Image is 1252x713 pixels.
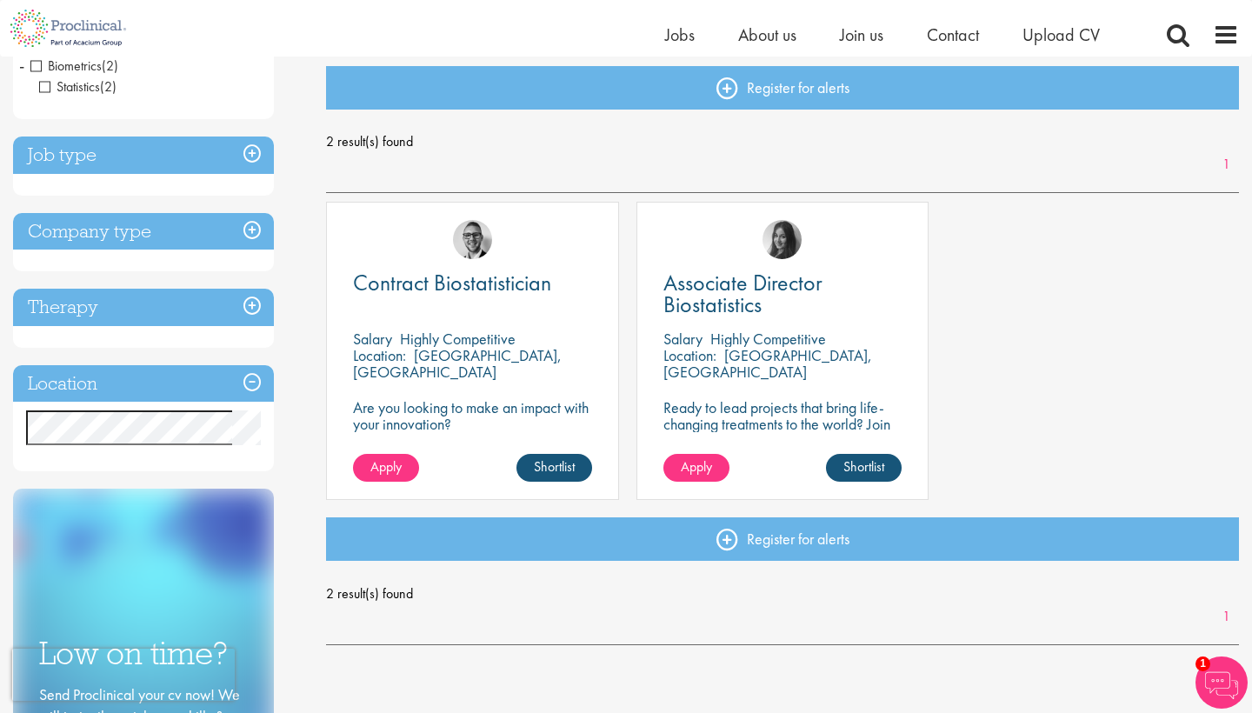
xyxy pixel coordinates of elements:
span: Salary [353,329,392,349]
span: - [19,52,24,78]
a: About us [738,23,796,46]
h3: Therapy [13,289,274,326]
span: Statistics [39,77,100,96]
span: Apply [370,457,402,476]
img: Heidi Hennigan [763,220,802,259]
p: [GEOGRAPHIC_DATA], [GEOGRAPHIC_DATA] [663,345,872,382]
a: Register for alerts [326,517,1239,561]
a: Contract Biostatistician [353,272,592,294]
span: Statistics [39,77,117,96]
a: Shortlist [826,454,902,482]
a: Jobs [665,23,695,46]
img: Chatbot [1195,656,1248,709]
a: 1 [1214,607,1239,627]
p: Highly Competitive [400,329,516,349]
span: Biometrics [30,57,118,75]
h3: Location [13,365,274,403]
p: Are you looking to make an impact with your innovation? [353,399,592,432]
span: Associate Director Biostatistics [663,268,822,319]
a: Join us [840,23,883,46]
span: Contract Biostatistician [353,268,551,297]
a: 1 [1214,155,1239,175]
p: Highly Competitive [710,329,826,349]
span: 2 result(s) found [326,129,1239,155]
h3: Low on time? [39,636,248,670]
span: 1 [1195,656,1210,671]
span: Location: [353,345,406,365]
a: Register for alerts [326,66,1239,110]
iframe: reCAPTCHA [12,649,235,701]
span: Location: [663,345,716,365]
span: Apply [681,457,712,476]
p: [GEOGRAPHIC_DATA], [GEOGRAPHIC_DATA] [353,345,562,382]
a: Upload CV [1022,23,1100,46]
p: Ready to lead projects that bring life-changing treatments to the world? Join our client at the f... [663,399,902,482]
span: Biometrics [30,57,102,75]
span: (2) [100,77,117,96]
a: Associate Director Biostatistics [663,272,902,316]
span: 2 result(s) found [326,581,1239,607]
span: Salary [663,329,703,349]
a: Contact [927,23,979,46]
h3: Job type [13,137,274,174]
a: Apply [353,454,419,482]
span: (2) [102,57,118,75]
img: George Breen [453,220,492,259]
h3: Company type [13,213,274,250]
a: Apply [663,454,729,482]
a: Shortlist [516,454,592,482]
